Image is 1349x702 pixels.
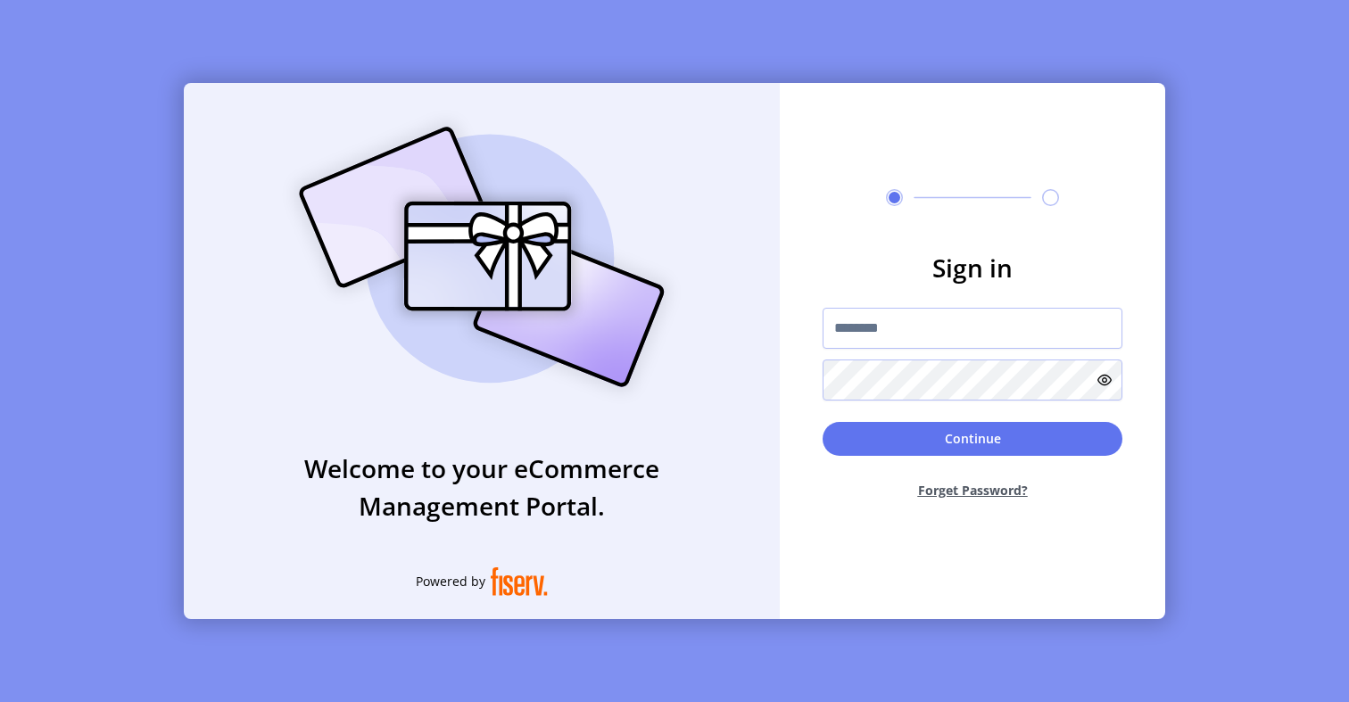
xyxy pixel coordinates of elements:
span: Powered by [416,572,485,591]
h3: Welcome to your eCommerce Management Portal. [184,450,780,524]
h3: Sign in [823,249,1122,286]
button: Forget Password? [823,467,1122,514]
img: card_Illustration.svg [272,107,691,407]
button: Continue [823,422,1122,456]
